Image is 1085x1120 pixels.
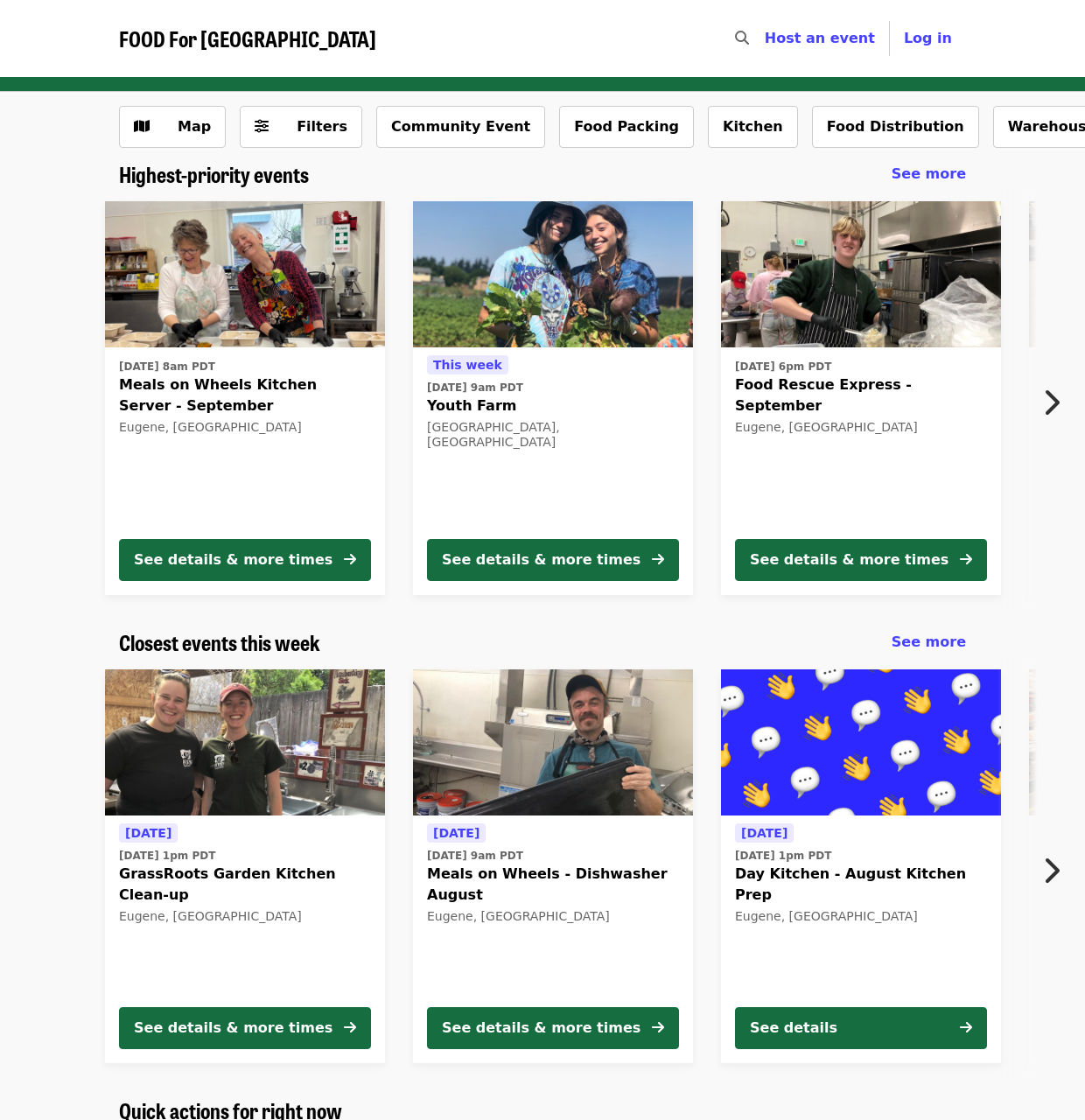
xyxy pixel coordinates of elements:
a: See more [892,164,966,185]
i: arrow-right icon [652,1019,664,1036]
div: Eugene, [GEOGRAPHIC_DATA] [427,909,679,924]
button: See details & more times [119,1007,371,1049]
span: Day Kitchen - August Kitchen Prep [735,864,987,906]
i: arrow-right icon [344,1019,356,1036]
span: Log in [904,30,952,46]
span: See more [892,633,966,650]
i: map icon [134,118,150,135]
a: Host an event [765,30,875,46]
a: FOOD For [GEOGRAPHIC_DATA] [119,26,376,52]
button: Next item [1027,846,1085,895]
i: search icon [735,30,749,46]
button: Food Distribution [812,106,979,148]
button: Next item [1027,378,1085,427]
i: chevron-right icon [1042,854,1060,887]
i: chevron-right icon [1042,386,1060,419]
button: See details & more times [427,1007,679,1049]
time: [DATE] 1pm PDT [119,848,215,864]
div: See details & more times [750,549,948,570]
span: This week [433,358,502,372]
div: Closest events this week [105,630,980,655]
img: Meals on Wheels Kitchen Server - September organized by FOOD For Lane County [105,201,385,348]
div: See details & more times [134,549,332,570]
a: Closest events this week [119,630,320,655]
time: [DATE] 1pm PDT [735,848,831,864]
button: See details & more times [735,539,987,581]
a: See details for "Food Rescue Express - September" [721,201,1001,595]
span: Closest events this week [119,626,320,657]
img: Food Rescue Express - September organized by FOOD For Lane County [721,201,1001,348]
span: Youth Farm [427,395,679,416]
span: See more [892,165,966,182]
i: arrow-right icon [960,551,972,568]
span: Meals on Wheels - Dishwasher August [427,864,679,906]
img: Meals on Wheels - Dishwasher August organized by FOOD For Lane County [413,669,693,816]
span: Filters [297,118,347,135]
img: GrassRoots Garden Kitchen Clean-up organized by FOOD For Lane County [105,669,385,816]
button: Kitchen [708,106,798,148]
a: Highest-priority events [119,162,309,187]
span: Food Rescue Express - September [735,374,987,416]
span: FOOD For [GEOGRAPHIC_DATA] [119,23,376,53]
span: [DATE] [125,826,171,840]
span: Highest-priority events [119,158,309,189]
button: Community Event [376,106,545,148]
i: arrow-right icon [960,1019,972,1036]
div: See details & more times [134,1018,332,1039]
span: [DATE] [741,826,787,840]
i: arrow-right icon [344,551,356,568]
div: See details & more times [442,1018,640,1039]
button: See details & more times [119,539,371,581]
span: GrassRoots Garden Kitchen Clean-up [119,864,371,906]
a: See details for "Youth Farm" [413,201,693,595]
i: arrow-right icon [652,551,664,568]
button: Log in [890,21,966,56]
input: Search [759,17,773,59]
div: [GEOGRAPHIC_DATA], [GEOGRAPHIC_DATA] [427,420,679,450]
time: [DATE] 8am PDT [119,359,215,374]
a: See details for "Meals on Wheels Kitchen Server - September" [105,201,385,595]
a: See details for "Day Kitchen - August Kitchen Prep" [721,669,1001,1063]
span: Meals on Wheels Kitchen Server - September [119,374,371,416]
span: Map [178,118,211,135]
button: See details & more times [427,539,679,581]
div: Eugene, [GEOGRAPHIC_DATA] [735,420,987,435]
button: Filters (0 selected) [240,106,362,148]
time: [DATE] 9am PDT [427,380,523,395]
div: See details & more times [442,549,640,570]
time: [DATE] 9am PDT [427,848,523,864]
div: Highest-priority events [105,162,980,187]
button: Food Packing [559,106,694,148]
a: See more [892,632,966,653]
a: See details for "Meals on Wheels - Dishwasher August" [413,669,693,1063]
div: See details [750,1018,837,1039]
button: Show map view [119,106,226,148]
div: Eugene, [GEOGRAPHIC_DATA] [119,420,371,435]
time: [DATE] 6pm PDT [735,359,831,374]
img: Youth Farm organized by FOOD For Lane County [413,201,693,348]
button: See details [735,1007,987,1049]
div: Eugene, [GEOGRAPHIC_DATA] [735,909,987,924]
div: Eugene, [GEOGRAPHIC_DATA] [119,909,371,924]
span: [DATE] [433,826,479,840]
i: sliders-h icon [255,118,269,135]
a: See details for "GrassRoots Garden Kitchen Clean-up" [105,669,385,1063]
img: Day Kitchen - August Kitchen Prep organized by FOOD For Lane County [721,669,1001,816]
